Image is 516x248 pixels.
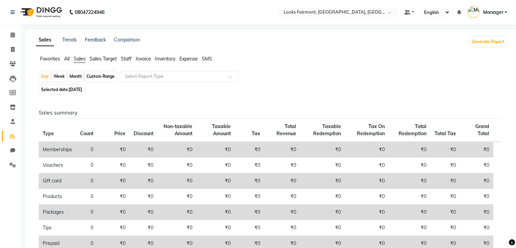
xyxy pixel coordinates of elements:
[36,34,54,46] a: Sales
[157,142,196,158] td: ₹0
[460,158,493,173] td: ₹0
[64,56,70,62] span: All
[39,220,76,236] td: Tips
[389,173,431,189] td: ₹0
[164,123,192,137] span: Non-taxable Amount
[136,56,151,62] span: Invoice
[76,158,97,173] td: 0
[264,158,300,173] td: ₹0
[345,189,389,205] td: ₹0
[97,173,130,189] td: ₹0
[235,205,264,220] td: ₹0
[470,37,506,47] button: Generate Report
[179,56,198,62] span: Expense
[300,220,345,236] td: ₹0
[85,37,106,43] a: Feedback
[39,109,501,116] h6: Sales summary
[430,173,460,189] td: ₹0
[235,173,264,189] td: ₹0
[300,158,345,173] td: ₹0
[345,173,389,189] td: ₹0
[130,142,157,158] td: ₹0
[40,56,60,62] span: Favorites
[76,142,97,158] td: 0
[68,72,83,81] div: Month
[39,142,76,158] td: Memberships
[39,189,76,205] td: Products
[430,158,460,173] td: ₹0
[130,173,157,189] td: ₹0
[157,220,196,236] td: ₹0
[97,205,130,220] td: ₹0
[196,158,235,173] td: ₹0
[114,130,126,137] span: Price
[76,205,97,220] td: 0
[252,130,260,137] span: Tax
[52,72,66,81] div: Week
[97,220,130,236] td: ₹0
[357,123,385,137] span: Tax On Redemption
[300,173,345,189] td: ₹0
[313,123,341,137] span: Taxable Redemption
[235,158,264,173] td: ₹0
[196,220,235,236] td: ₹0
[80,130,93,137] span: Count
[460,205,493,220] td: ₹0
[130,220,157,236] td: ₹0
[460,142,493,158] td: ₹0
[85,72,116,81] div: Custom Range
[196,205,235,220] td: ₹0
[276,123,296,137] span: Total Revenue
[130,205,157,220] td: ₹0
[300,205,345,220] td: ₹0
[460,173,493,189] td: ₹0
[130,189,157,205] td: ₹0
[196,142,235,158] td: ₹0
[264,189,300,205] td: ₹0
[76,220,97,236] td: 0
[389,205,431,220] td: ₹0
[389,220,431,236] td: ₹0
[345,220,389,236] td: ₹0
[460,220,493,236] td: ₹0
[157,173,196,189] td: ₹0
[389,158,431,173] td: ₹0
[39,85,84,94] span: Selected date:
[121,56,132,62] span: Staff
[475,123,489,137] span: Grand Total
[235,142,264,158] td: ₹0
[264,205,300,220] td: ₹0
[345,142,389,158] td: ₹0
[430,189,460,205] td: ₹0
[134,130,153,137] span: Discount
[196,189,235,205] td: ₹0
[114,37,140,43] a: Comparison
[483,9,503,16] span: Manager
[97,189,130,205] td: ₹0
[97,158,130,173] td: ₹0
[345,158,389,173] td: ₹0
[97,142,130,158] td: ₹0
[202,56,212,62] span: SMS
[39,173,76,189] td: Gift card
[264,142,300,158] td: ₹0
[39,205,76,220] td: Packages
[467,6,479,18] img: Manager
[17,3,64,22] img: logo
[460,189,493,205] td: ₹0
[130,158,157,173] td: ₹0
[300,189,345,205] td: ₹0
[69,87,82,92] span: [DATE]
[345,205,389,220] td: ₹0
[39,72,51,81] div: Day
[39,158,76,173] td: Vouchers
[300,142,345,158] td: ₹0
[430,220,460,236] td: ₹0
[74,56,85,62] span: Sales
[196,173,235,189] td: ₹0
[434,130,456,137] span: Total Tax
[90,56,117,62] span: Sales Target
[389,189,431,205] td: ₹0
[430,205,460,220] td: ₹0
[235,220,264,236] td: ₹0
